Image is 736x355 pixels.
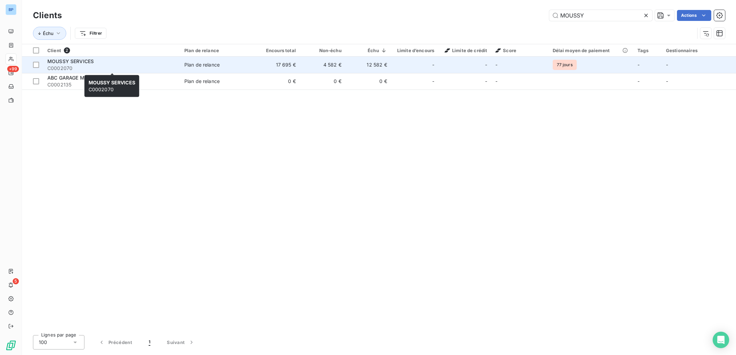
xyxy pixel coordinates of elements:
[346,57,391,73] td: 12 582 €
[666,48,732,53] div: Gestionnaires
[495,78,497,84] span: -
[666,62,668,68] span: -
[89,80,135,85] span: MOUSSY SERVICES
[33,27,66,40] button: Échu
[666,78,668,84] span: -
[5,4,16,15] div: BP
[350,48,387,53] div: Échu
[304,48,342,53] div: Non-échu
[395,48,435,53] div: Limite d’encours
[90,335,140,350] button: Précédent
[184,61,220,68] div: Plan de relance
[553,60,577,70] span: 77 jours
[75,28,106,39] button: Filtrer
[184,78,220,85] div: Plan de relance
[637,62,640,68] span: -
[485,78,487,85] span: -
[300,73,346,90] td: 0 €
[254,73,300,90] td: 0 €
[149,339,150,346] span: 1
[89,80,135,92] span: C0002070
[713,332,729,348] div: Open Intercom Messenger
[300,57,346,73] td: 4 582 €
[13,278,19,284] span: 5
[485,61,487,68] span: -
[677,10,711,21] button: Actions
[47,81,176,88] span: C0002135
[346,73,391,90] td: 0 €
[432,61,434,68] span: -
[184,48,250,53] div: Plan de relance
[64,47,70,54] span: 2
[254,57,300,73] td: 17 695 €
[39,339,47,346] span: 100
[159,335,203,350] button: Suivant
[553,48,630,53] div: Délai moyen de paiement
[5,67,16,78] a: +99
[432,78,434,85] span: -
[140,335,159,350] button: 1
[445,48,487,53] span: Limite de crédit
[637,78,640,84] span: -
[495,48,516,53] span: Score
[637,48,658,53] div: Tags
[258,48,296,53] div: Encours total
[7,66,19,72] span: +99
[47,48,61,53] span: Client
[495,62,497,68] span: -
[549,10,652,21] input: Rechercher
[47,65,176,72] span: C0002070
[43,31,54,36] span: Échu
[47,58,94,64] span: MOUSSY SERVICES
[47,75,102,81] span: ABC GARAGE MOUSSY
[5,340,16,351] img: Logo LeanPay
[33,9,62,22] h3: Clients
